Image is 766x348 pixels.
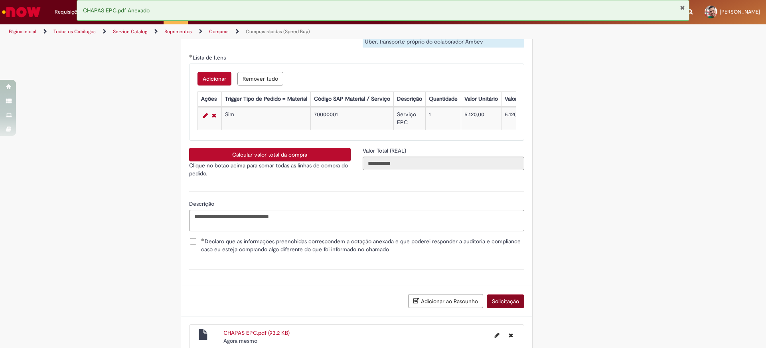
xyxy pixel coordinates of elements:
p: Clique no botão acima para somar todas as linhas de compra do pedido. [189,161,351,177]
button: Add a row for Lista de Itens [197,72,231,86]
td: 1 [425,107,461,130]
th: Quantidade [425,92,461,107]
span: Agora mesmo [223,337,257,344]
a: CHAPAS EPC.pdf (93.2 KB) [223,329,290,336]
a: Compras rápidas (Speed Buy) [246,28,310,35]
button: Excluir CHAPAS EPC.pdf [504,329,518,342]
span: CHAPAS EPC.pdf Anexado [83,7,150,14]
button: Adicionar ao Rascunho [408,294,483,308]
button: Remove all rows for Lista de Itens [237,72,283,86]
th: Ações [197,92,221,107]
a: Página inicial [9,28,36,35]
span: [PERSON_NAME] [720,8,760,15]
span: Declaro que as informações preenchidas correspondem a cotação anexada e que poderei responder a a... [201,237,524,253]
span: Descrição [189,200,216,207]
td: 5.120,00 [501,107,552,130]
a: Compras [209,28,229,35]
textarea: Descrição [189,210,524,231]
img: ServiceNow [1,4,42,20]
a: Service Catalog [113,28,147,35]
td: Sim [221,107,310,130]
a: Todos os Catálogos [53,28,96,35]
td: 70000001 [310,107,393,130]
button: Solicitação [487,294,524,308]
th: Trigger Tipo de Pedido = Material [221,92,310,107]
input: Valor Total (REAL) [363,157,524,170]
button: Calcular valor total da compra [189,148,351,161]
th: Valor Unitário [461,92,501,107]
td: Serviço EPC [393,107,425,130]
label: Somente leitura - Valor Total (REAL) [363,147,408,155]
a: Suprimentos [164,28,192,35]
th: Valor Total Moeda [501,92,552,107]
ul: Trilhas de página [6,24,505,39]
time: 30/09/2025 09:52:21 [223,337,257,344]
button: Editar nome de arquivo CHAPAS EPC.pdf [490,329,504,342]
span: Obrigatório Preenchido [189,54,193,58]
th: Descrição [393,92,425,107]
a: Editar Linha 1 [201,111,210,120]
a: Remover linha 1 [210,111,218,120]
td: 5.120,00 [461,107,501,130]
span: Requisições [55,8,83,16]
span: Obrigatório Preenchido [201,238,205,241]
button: Fechar Notificação [680,4,685,11]
span: Lista de Itens [193,54,227,61]
th: Código SAP Material / Serviço [310,92,393,107]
